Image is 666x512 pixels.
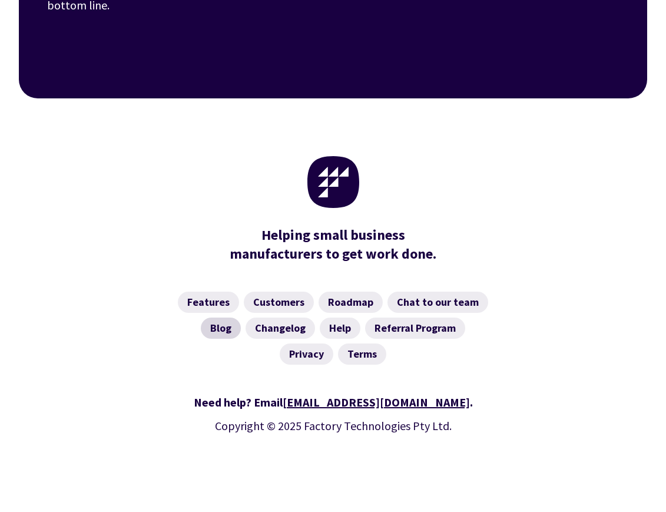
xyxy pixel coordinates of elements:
mark: Helping small business [261,226,405,245]
a: Features [178,292,239,313]
iframe: Chat Widget [470,385,666,512]
a: Roadmap [319,292,383,313]
p: Copyright © 2025 Factory Technologies Pty Ltd. [33,417,633,435]
a: Referral Program [365,318,465,339]
a: [EMAIL_ADDRESS][DOMAIN_NAME] [283,395,470,409]
a: Blog [201,318,241,339]
a: Privacy [280,343,333,365]
a: Changelog [246,318,315,339]
nav: Footer Navigation [33,292,633,365]
a: Help [320,318,360,339]
div: Need help? Email . [33,393,633,412]
a: Customers [244,292,314,313]
div: manufacturers to get work done. [224,226,442,263]
a: Chat to our team [387,292,488,313]
a: Terms [338,343,386,365]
